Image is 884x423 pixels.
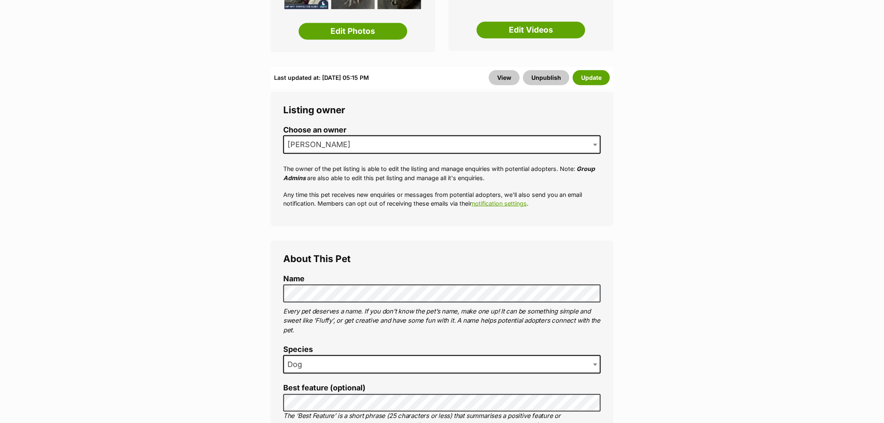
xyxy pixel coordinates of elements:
div: Last updated at: [DATE] 05:15 PM [274,70,369,85]
p: Any time this pet receives new enquiries or messages from potential adopters, we'll also send you... [283,190,601,208]
span: Carly Goodhew [283,135,601,154]
label: Species [283,345,601,354]
label: Choose an owner [283,126,601,135]
span: Carly Goodhew [284,139,359,150]
em: Group Admins [283,165,595,181]
p: The owner of the pet listing is able to edit the listing and manage enquiries with potential adop... [283,164,601,182]
p: Every pet deserves a name. If you don’t know the pet’s name, make one up! It can be something sim... [283,307,601,335]
label: Best feature (optional) [283,384,601,393]
a: View [489,70,520,85]
button: Update [573,70,610,85]
button: Unpublish [523,70,569,85]
a: Edit Videos [477,22,585,38]
span: Listing owner [283,104,345,115]
a: Edit Photos [299,23,407,40]
span: About This Pet [283,253,351,264]
a: notification settings [472,200,527,207]
span: Dog [283,355,601,374]
span: Dog [284,359,310,370]
label: Name [283,275,601,283]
